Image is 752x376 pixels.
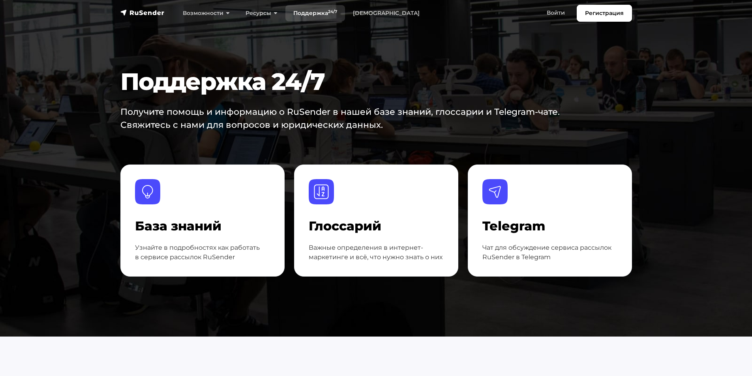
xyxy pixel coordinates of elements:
[238,5,285,21] a: Ресурсы
[120,67,589,96] h1: Поддержка 24/7
[309,219,444,234] h4: Глоссарий
[328,9,337,14] sup: 24/7
[577,5,632,22] a: Регистрация
[175,5,238,21] a: Возможности
[482,219,617,234] h4: Telegram
[309,243,444,262] p: Важные определения в интернет-маркетинге и всё, что нужно знать о них
[539,5,573,21] a: Войти
[285,5,345,21] a: Поддержка24/7
[120,105,568,131] p: Получите помощь и информацию о RuSender в нашей базе знаний, глоссарии и Telegram-чате. Свяжитесь...
[135,243,270,262] p: Узнайте в подробностях как работать в сервисе рассылок RuSender
[120,165,285,277] a: База знаний База знаний Узнайте в подробностях как работать в сервисе рассылок RuSender
[482,179,508,204] img: Telegram
[309,179,334,204] img: Глоссарий
[135,179,160,204] img: База знаний
[482,243,617,262] p: Чат для обсуждение сервиса рассылок RuSender в Telegram
[468,165,632,277] a: Telegram Telegram Чат для обсуждение сервиса рассылок RuSender в Telegram
[294,165,458,277] a: Глоссарий Глоссарий Важные определения в интернет-маркетинге и всё, что нужно знать о них
[120,9,165,17] img: RuSender
[345,5,428,21] a: [DEMOGRAPHIC_DATA]
[135,219,270,234] h4: База знаний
